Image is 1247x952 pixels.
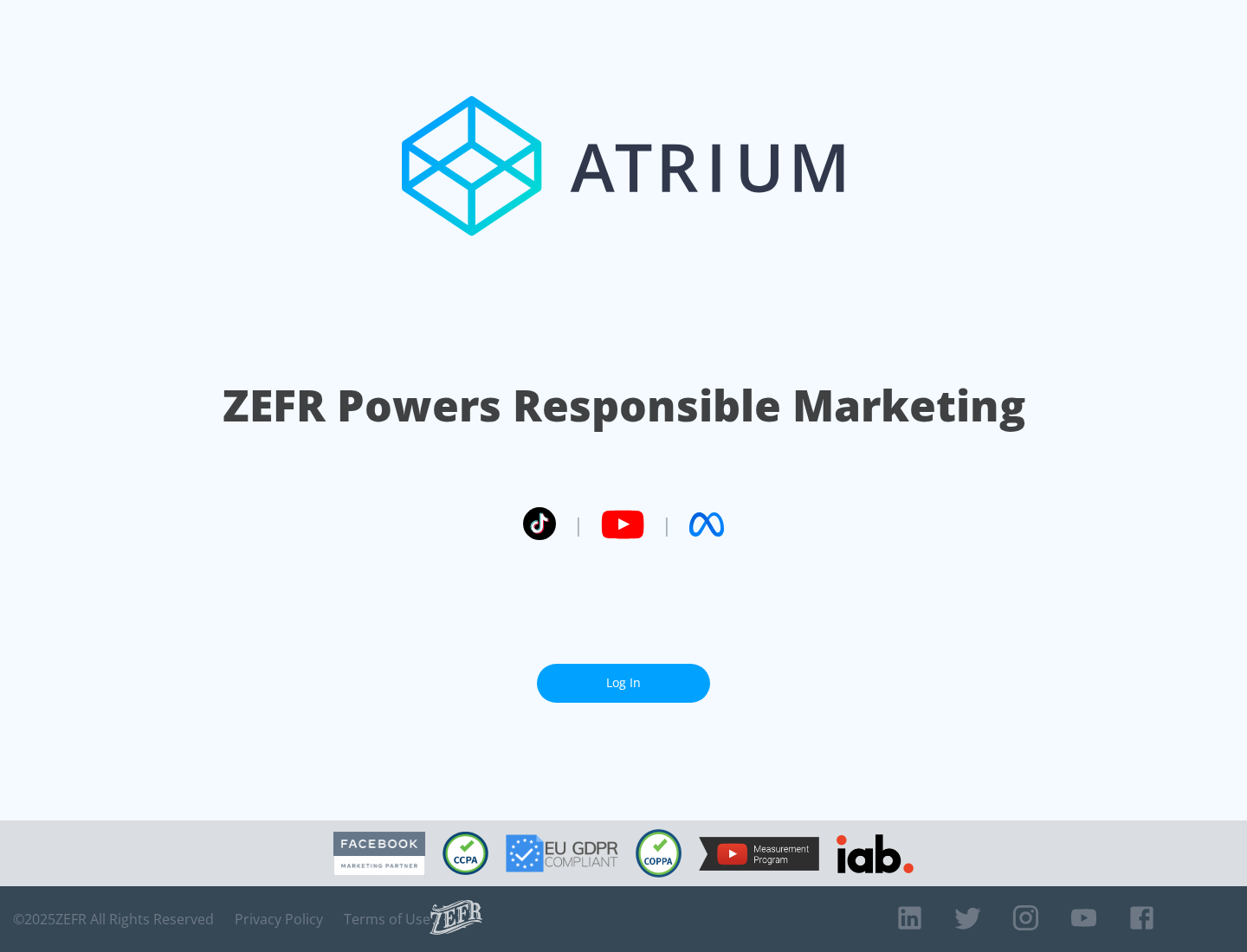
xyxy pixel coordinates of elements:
img: YouTube Measurement Program [699,837,819,871]
span: | [662,511,672,537]
span: © 2025 ZEFR All Rights Reserved [13,910,214,928]
a: Privacy Policy [235,910,323,928]
h1: ZEFR Powers Responsible Marketing [223,376,1025,435]
img: Facebook Marketing Partner [333,832,425,876]
img: IAB [837,834,914,873]
a: Log In [537,664,710,703]
span: | [573,511,584,537]
a: Terms of Use [344,910,430,928]
img: COPPA Compliant [636,829,682,878]
img: GDPR Compliant [506,834,618,872]
img: CCPA Compliant [443,832,488,875]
